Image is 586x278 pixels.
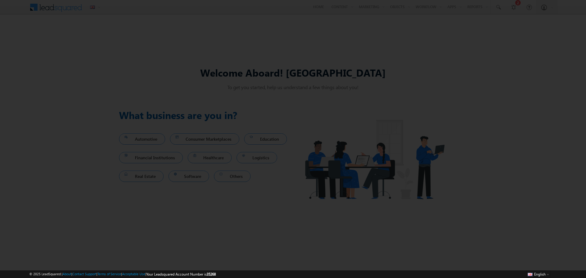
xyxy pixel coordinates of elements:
span: Your Leadsquared Account Number is [146,272,216,276]
a: About [63,272,71,276]
a: Contact Support [72,272,96,276]
span: © 2025 LeadSquared | | | | | [29,271,216,277]
span: 35268 [207,272,216,276]
a: Terms of Service [97,272,121,276]
button: English [526,270,551,278]
span: English [534,272,546,276]
a: Acceptable Use [122,272,145,276]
